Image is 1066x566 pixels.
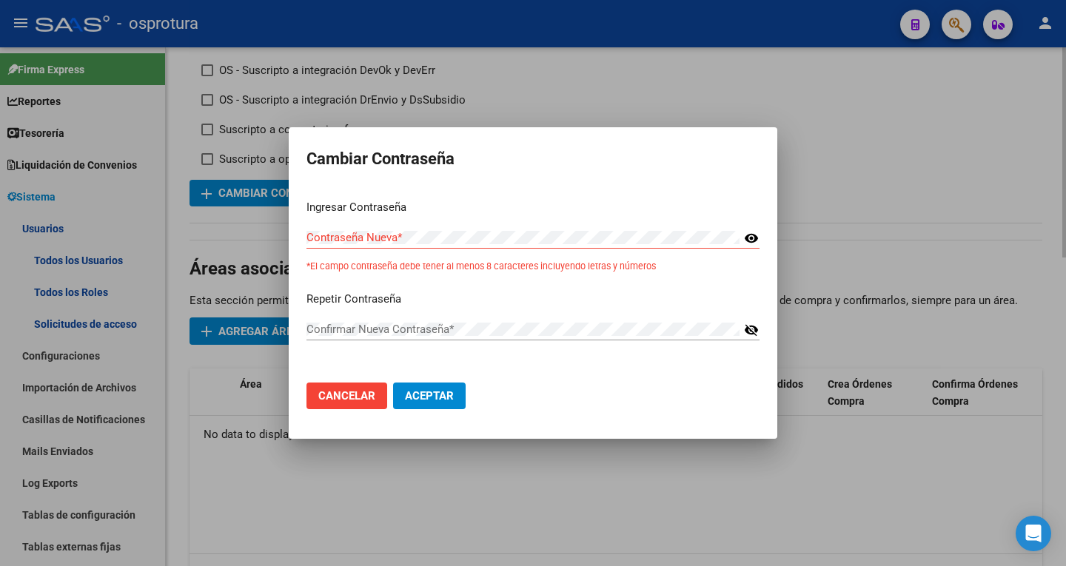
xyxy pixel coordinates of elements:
button: Cancelar [306,383,387,409]
mat-icon: visibility_off [744,321,759,339]
small: *El campo contraseña debe tener al menos 8 caracteres incluyendo letras y números [306,260,656,274]
span: Aceptar [405,389,454,402]
h2: Cambiar Contraseña [306,145,760,173]
mat-icon: visibility [744,229,759,247]
div: Open Intercom Messenger [1016,516,1051,551]
span: Cancelar [318,389,375,402]
p: Ingresar Contraseña [306,199,760,216]
p: Repetir Contraseña [306,291,760,308]
button: Aceptar [393,383,466,409]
